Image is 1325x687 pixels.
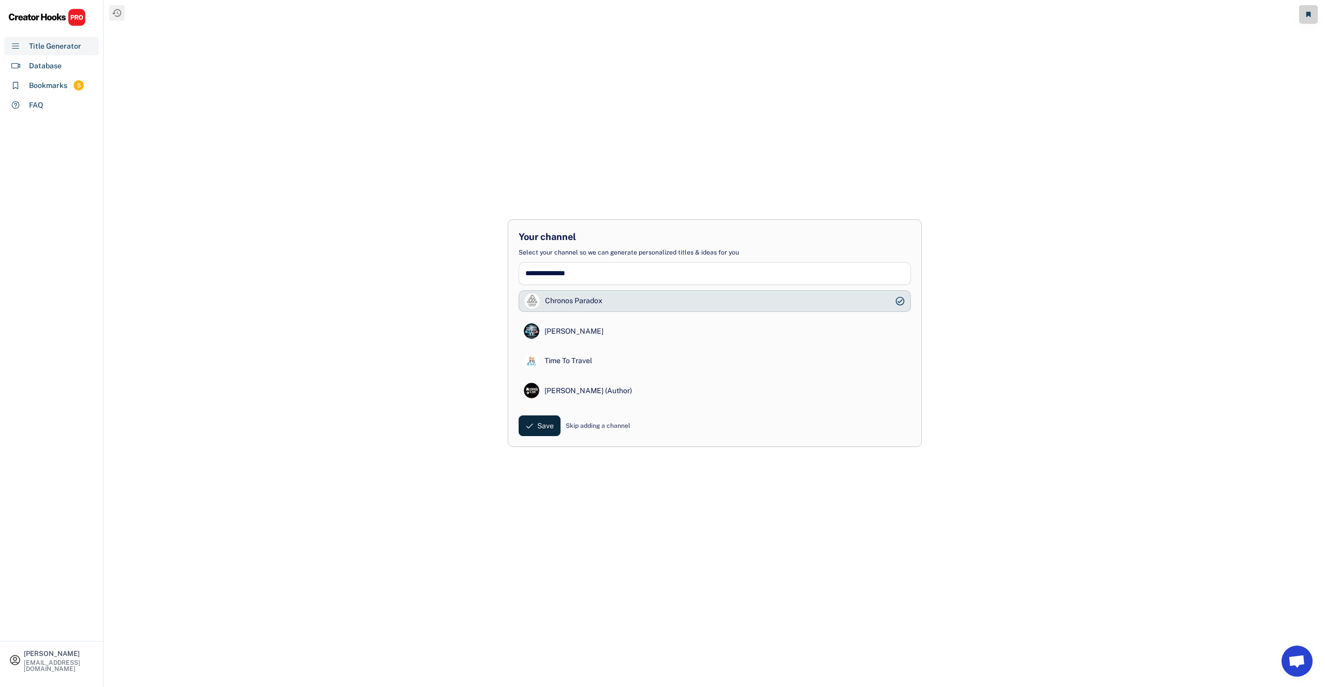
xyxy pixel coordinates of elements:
[545,296,602,306] div: Chronos Paradox
[524,293,540,309] img: JjCoS_RCMhmPaEizYJCebL_waEd1Q06z_1YbaohACxe3hgBkQWjERUeTeWoBogu_1GDDusURbA=s88-c-k-c0xffffffff-no...
[1282,646,1313,677] a: Bate-papo aberto
[544,326,603,337] div: [PERSON_NAME]
[566,421,630,430] div: Skip adding a channel
[519,248,739,257] div: Select your channel so we can generate personalized titles & ideas for you
[29,41,81,52] div: Title Generator
[524,383,539,398] img: AIdro_nSyx2wnXHLbQ513kndHb1eNMiHYiOQ9VbskOu9mezEq6s=s88-c-k-c0xffffffff-no-rj-mo
[24,650,94,657] div: [PERSON_NAME]
[8,8,86,26] img: CHPRO%20Logo.svg
[29,100,43,111] div: FAQ
[524,323,539,339] img: t794s1-P0ZPx7qrmt4ATISuijUxuNC0O_yAdbs_5oLNcwy948d_82srx0F36T4ZaFPy7pWqmdg=s88-c-k-c0xffffffff-no...
[519,230,576,243] div: Your channel
[544,356,592,366] div: Time To Travel
[24,660,94,672] div: [EMAIL_ADDRESS][DOMAIN_NAME]
[29,80,67,91] div: Bookmarks
[73,81,84,90] div: 5
[519,415,561,436] button: Save
[524,353,539,369] img: pB-yaqwcJp0R2INxm1Z5JcRyXHZXI3G0i2jm1yxGgFwAmnPdfEaE0PcvQpBERuzPWwB3xWS2Fg=s88-c-k-c0xffffffff-no...
[544,386,632,396] div: [PERSON_NAME] (Author)
[29,61,62,71] div: Database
